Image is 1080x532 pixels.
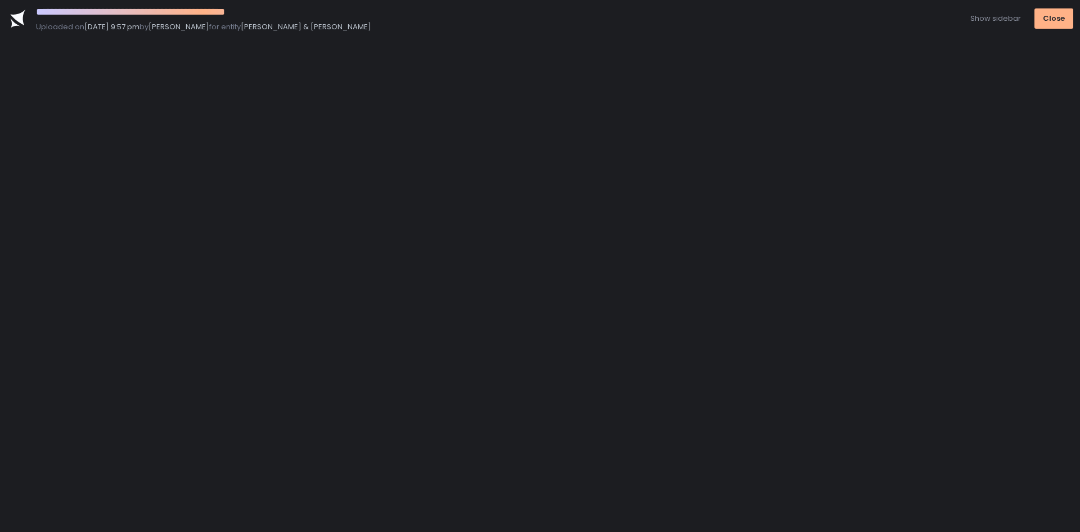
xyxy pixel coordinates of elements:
button: Show sidebar [970,14,1021,24]
button: Close [1034,8,1073,29]
span: [PERSON_NAME] [148,21,209,32]
div: Close [1043,14,1065,24]
span: for entity [209,21,241,32]
span: [PERSON_NAME] & [PERSON_NAME] [241,21,371,32]
span: Uploaded on [36,21,84,32]
span: by [139,21,148,32]
span: [DATE] 9:57 pm [84,21,139,32]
